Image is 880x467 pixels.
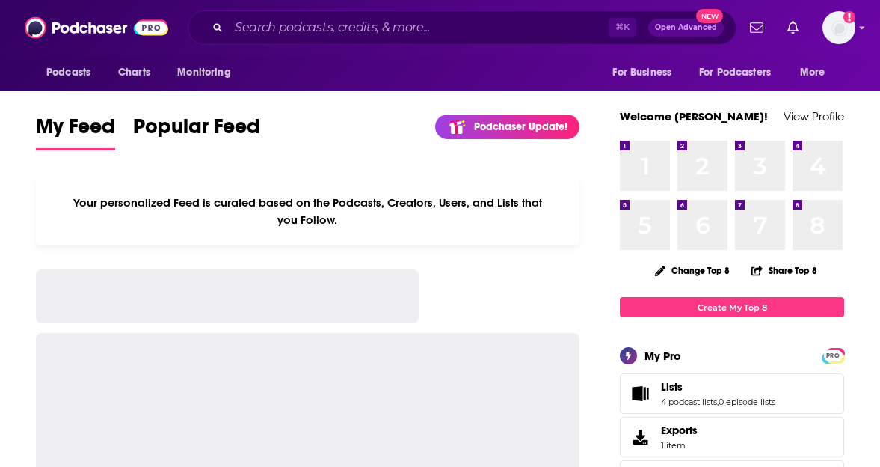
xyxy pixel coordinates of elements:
[696,9,723,23] span: New
[719,397,775,407] a: 0 episode lists
[620,297,844,317] a: Create My Top 8
[781,15,804,40] a: Show notifications dropdown
[602,58,690,87] button: open menu
[620,373,844,414] span: Lists
[177,62,230,83] span: Monitoring
[822,11,855,44] button: Show profile menu
[620,417,844,457] a: Exports
[646,261,739,280] button: Change Top 8
[36,58,110,87] button: open menu
[644,349,681,363] div: My Pro
[229,16,609,40] input: Search podcasts, credits, & more...
[118,62,150,83] span: Charts
[822,11,855,44] span: Logged in as tnzgift615
[612,62,671,83] span: For Business
[689,58,793,87] button: open menu
[661,380,775,394] a: Lists
[609,18,636,37] span: ⌘ K
[843,11,855,23] svg: Add a profile image
[661,397,717,407] a: 4 podcast lists
[717,397,719,407] span: ,
[790,58,844,87] button: open menu
[625,427,655,448] span: Exports
[648,19,724,37] button: Open AdvancedNew
[824,350,842,361] a: PRO
[800,62,825,83] span: More
[655,24,717,31] span: Open Advanced
[751,256,818,285] button: Share Top 8
[25,13,168,42] img: Podchaser - Follow, Share and Rate Podcasts
[36,177,579,245] div: Your personalized Feed is curated based on the Podcasts, Creators, Users, and Lists that you Follow.
[822,11,855,44] img: User Profile
[744,15,769,40] a: Show notifications dropdown
[699,62,771,83] span: For Podcasters
[133,114,260,150] a: Popular Feed
[784,109,844,123] a: View Profile
[824,350,842,361] span: PRO
[36,114,115,150] a: My Feed
[661,380,683,394] span: Lists
[167,58,250,87] button: open menu
[46,62,90,83] span: Podcasts
[661,424,698,437] span: Exports
[188,10,736,45] div: Search podcasts, credits, & more...
[661,440,698,451] span: 1 item
[625,383,655,404] a: Lists
[620,109,768,123] a: Welcome [PERSON_NAME]!
[474,120,567,133] p: Podchaser Update!
[36,114,115,148] span: My Feed
[108,58,159,87] a: Charts
[133,114,260,148] span: Popular Feed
